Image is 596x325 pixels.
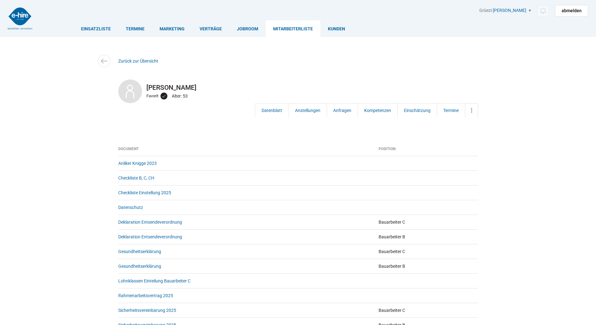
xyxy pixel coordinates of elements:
[437,103,465,117] a: Termine
[118,249,161,254] a: Gesundheitserklärung
[255,103,289,117] a: Datenblatt
[539,7,547,15] img: icon-notification.svg
[8,8,32,29] img: logo2.png
[374,147,478,156] th: Position
[374,229,478,244] td: Bauarbeiter B
[99,57,109,66] img: icon-arrow-left.svg
[374,259,478,273] td: Bauarbeiter B
[358,103,398,117] a: Kompetenzen
[118,308,176,313] a: Sicherheitsvereinbarung 2025
[118,205,143,210] a: Datenschutz
[118,147,374,156] th: Document
[374,244,478,259] td: Bauarbeiter C
[374,303,478,317] td: Bauarbeiter C
[493,8,526,13] a: [PERSON_NAME]
[327,103,358,117] a: Anfragen
[118,190,171,195] a: Checkliste Einstellung 2025
[118,220,182,225] a: Deklaration Entsendeverordnung
[118,278,191,283] a: Lohnklassen Einteilung Bauarbeiter C
[229,20,266,37] a: Jobroom
[172,92,189,100] div: Alter: 53
[118,264,161,269] a: Gesundheitserklärung
[118,161,157,166] a: Anliker Knigge 2023
[374,215,478,229] td: Bauarbeiter C
[479,8,588,17] div: Grüezi
[118,234,182,239] a: Deklaration Entsendeverordnung
[118,293,173,298] a: Rahmenarbeitsvertrag 2025
[118,175,154,180] a: Checkliste B, C, CH
[118,58,158,63] a: Zurück zur Übersicht
[152,20,192,37] a: Marketing
[74,20,118,37] a: Einsatzliste
[192,20,229,37] a: Verträge
[266,20,320,37] a: Mitarbeiterliste
[555,5,588,17] a: abmelden
[118,84,478,91] h2: [PERSON_NAME]
[118,20,152,37] a: Termine
[320,20,353,37] a: Kunden
[397,103,437,117] a: Einschätzung
[288,103,327,117] a: Anstellungen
